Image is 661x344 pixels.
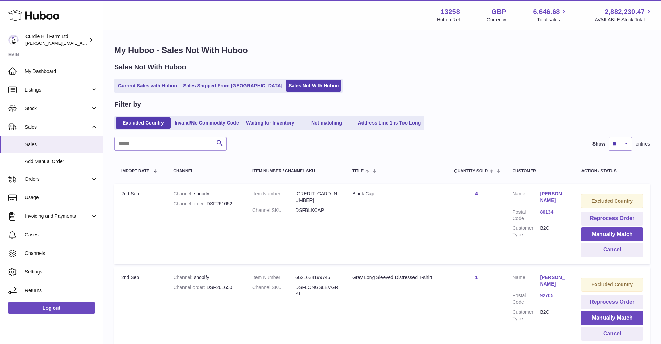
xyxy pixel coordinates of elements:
[8,302,95,314] a: Log out
[591,198,633,204] strong: Excluded Country
[441,7,460,17] strong: 13258
[25,213,91,219] span: Invoicing and Payments
[25,287,98,294] span: Returns
[636,141,650,147] span: entries
[454,169,488,173] span: Quantity Sold
[475,191,478,196] a: 4
[173,284,207,290] strong: Channel order
[540,209,567,215] a: 80134
[25,232,98,238] span: Cases
[487,17,506,23] div: Currency
[540,309,567,322] dd: B2C
[352,169,364,173] span: Title
[116,117,171,129] a: Excluded Country
[25,158,98,165] span: Add Manual Order
[299,117,354,129] a: Not matching
[581,295,643,309] button: Reprocess Order
[114,184,166,264] td: 2nd Sep
[25,124,91,130] span: Sales
[533,7,568,23] a: 6,646.68 Total sales
[243,117,298,129] a: Waiting for Inventory
[592,141,605,147] label: Show
[114,100,141,109] h2: Filter by
[286,80,341,92] a: Sales Not With Huboo
[25,40,138,46] span: [PERSON_NAME][EMAIL_ADDRESS][DOMAIN_NAME]
[173,191,239,197] div: shopify
[512,309,540,322] dt: Customer Type
[252,207,295,214] dt: Channel SKU
[172,117,241,129] a: Invalid/No Commodity Code
[173,169,239,173] div: Channel
[116,80,179,92] a: Current Sales with Huboo
[173,284,239,291] div: DSF261650
[173,274,239,281] div: shopify
[25,194,98,201] span: Usage
[173,275,194,280] strong: Channel
[540,225,567,238] dd: B2C
[252,191,295,204] dt: Item Number
[475,275,478,280] a: 1
[25,141,98,148] span: Sales
[295,274,338,281] dd: 6621634199745
[512,169,567,173] div: Customer
[581,327,643,341] button: Cancel
[25,269,98,275] span: Settings
[25,105,91,112] span: Stock
[512,292,540,305] dt: Postal Code
[512,209,540,222] dt: Postal Code
[512,274,540,289] dt: Name
[512,225,540,238] dt: Customer Type
[25,68,98,75] span: My Dashboard
[537,17,568,23] span: Total sales
[252,169,338,173] div: Item Number / Channel SKU
[581,311,643,325] button: Manually Match
[581,227,643,241] button: Manually Match
[540,292,567,299] a: 92705
[352,274,440,281] div: Grey Long Sleeved Distressed T-shirt
[540,274,567,287] a: [PERSON_NAME]
[121,169,149,173] span: Import date
[581,169,643,173] div: Action / Status
[533,7,560,17] span: 6,646.68
[181,80,285,92] a: Sales Shipped From [GEOGRAPHIC_DATA]
[352,191,440,197] div: Black Cap
[25,87,91,93] span: Listings
[173,191,194,196] strong: Channel
[114,45,650,56] h1: My Huboo - Sales Not With Huboo
[173,201,239,207] div: DSF261652
[295,207,338,214] dd: DSFBLKCAP
[25,33,87,46] div: Curdle Hill Farm Ltd
[295,284,338,297] dd: DSFLONGSLEVGRYL
[512,191,540,205] dt: Name
[25,176,91,182] span: Orders
[295,191,338,204] dd: [CREDIT_CARD_NUMBER]
[356,117,423,129] a: Address Line 1 is Too Long
[540,191,567,204] a: [PERSON_NAME]
[114,63,186,72] h2: Sales Not With Huboo
[581,243,643,257] button: Cancel
[8,35,19,45] img: miranda@diddlysquatfarmshop.com
[437,17,460,23] div: Huboo Ref
[173,201,207,206] strong: Channel order
[252,284,295,297] dt: Channel SKU
[595,7,653,23] a: 2,882,230.47 AVAILABLE Stock Total
[25,250,98,257] span: Channels
[491,7,506,17] strong: GBP
[581,212,643,226] button: Reprocess Order
[605,7,645,17] span: 2,882,230.47
[595,17,653,23] span: AVAILABLE Stock Total
[591,282,633,287] strong: Excluded Country
[252,274,295,281] dt: Item Number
